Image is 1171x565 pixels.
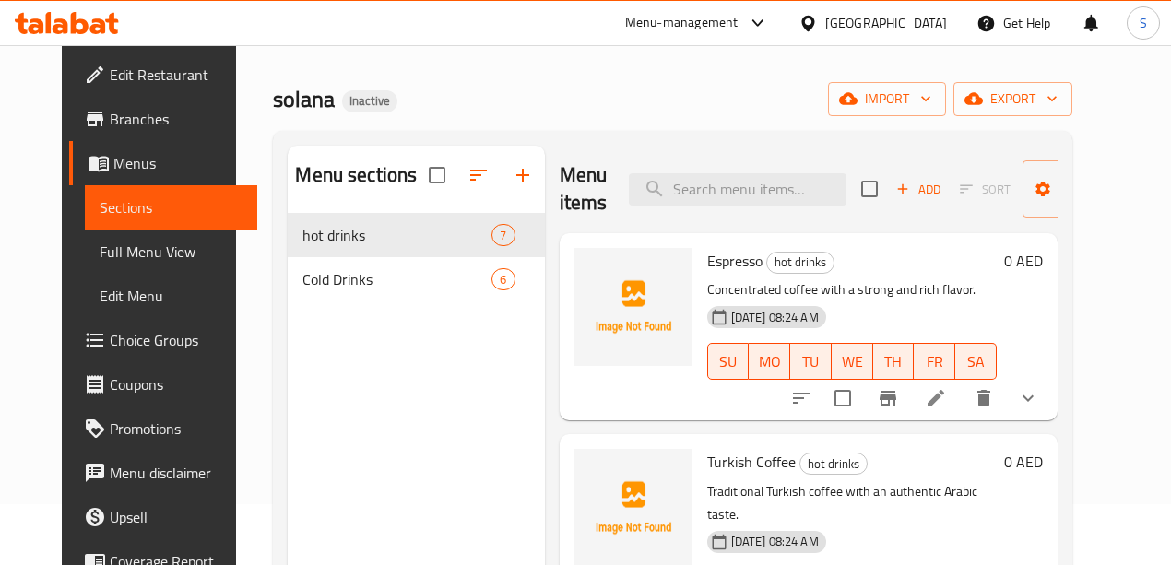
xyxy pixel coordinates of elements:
[850,170,889,208] span: Select section
[843,88,931,111] span: import
[832,343,873,380] button: WE
[716,348,742,375] span: SU
[113,152,242,174] span: Menus
[889,175,948,204] button: Add
[110,108,242,130] span: Branches
[921,348,948,375] span: FR
[1023,160,1146,218] button: Manage items
[889,175,948,204] span: Add item
[955,343,997,380] button: SA
[756,348,783,375] span: MO
[501,153,545,197] button: Add section
[69,495,257,539] a: Upsell
[724,533,826,550] span: [DATE] 08:24 AM
[707,448,796,476] span: Turkish Coffee
[798,348,824,375] span: TU
[707,343,750,380] button: SU
[69,451,257,495] a: Menu disclaimer
[342,90,397,112] div: Inactive
[295,161,417,189] h2: Menu sections
[866,376,910,420] button: Branch-specific-item
[1017,387,1039,409] svg: Show Choices
[100,241,242,263] span: Full Menu View
[724,309,826,326] span: [DATE] 08:24 AM
[110,373,242,395] span: Coupons
[492,227,514,244] span: 7
[828,82,946,116] button: import
[799,453,868,475] div: hot drinks
[418,156,456,194] span: Select all sections
[968,88,1058,111] span: export
[707,480,997,526] p: Traditional Turkish coffee with an authentic Arabic taste.
[69,406,257,451] a: Promotions
[85,274,257,318] a: Edit Menu
[925,387,947,409] a: Edit menu item
[1004,248,1043,274] h6: 0 AED
[560,161,608,217] h2: Menu items
[953,82,1072,116] button: export
[963,348,989,375] span: SA
[1006,376,1050,420] button: show more
[823,379,862,418] span: Select to update
[273,78,335,120] span: solana
[1140,13,1147,33] span: S
[749,343,790,380] button: MO
[100,196,242,218] span: Sections
[873,343,915,380] button: TH
[767,252,834,273] span: hot drinks
[839,348,866,375] span: WE
[625,12,739,34] div: Menu-management
[779,376,823,420] button: sort-choices
[800,453,867,475] span: hot drinks
[302,268,491,290] span: Cold Drinks
[69,53,257,97] a: Edit Restaurant
[766,252,834,274] div: hot drinks
[962,376,1006,420] button: delete
[302,224,491,246] span: hot drinks
[110,329,242,351] span: Choice Groups
[110,462,242,484] span: Menu disclaimer
[492,271,514,288] span: 6
[881,348,907,375] span: TH
[85,230,257,274] a: Full Menu View
[491,224,515,246] div: items
[893,179,943,200] span: Add
[491,268,515,290] div: items
[629,173,846,206] input: search
[69,318,257,362] a: Choice Groups
[825,13,947,33] div: [GEOGRAPHIC_DATA]
[288,257,544,301] div: Cold Drinks6
[707,278,997,301] p: Concentrated coffee with a strong and rich flavor.
[914,343,955,380] button: FR
[1037,166,1131,212] span: Manage items
[100,285,242,307] span: Edit Menu
[288,213,544,257] div: hot drinks7
[110,418,242,440] span: Promotions
[707,247,763,275] span: Espresso
[574,248,692,366] img: Espresso
[69,141,257,185] a: Menus
[110,506,242,528] span: Upsell
[69,97,257,141] a: Branches
[69,362,257,406] a: Coupons
[342,93,397,109] span: Inactive
[110,64,242,86] span: Edit Restaurant
[85,185,257,230] a: Sections
[456,153,501,197] span: Sort sections
[288,206,544,309] nav: Menu sections
[948,175,1023,204] span: Select section first
[790,343,832,380] button: TU
[1004,449,1043,475] h6: 0 AED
